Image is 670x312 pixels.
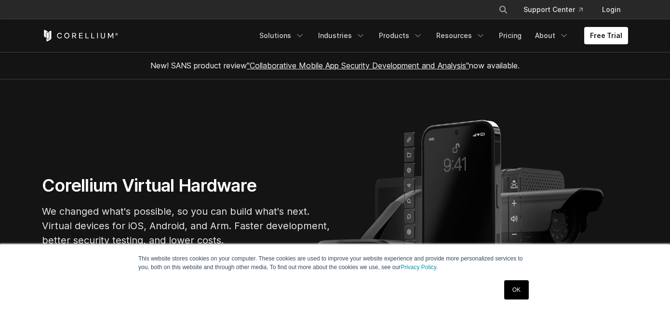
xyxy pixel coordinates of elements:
[516,1,590,18] a: Support Center
[254,27,628,44] div: Navigation Menu
[150,61,520,70] span: New! SANS product review now available.
[254,27,310,44] a: Solutions
[138,254,532,272] p: This website stores cookies on your computer. These cookies are used to improve your website expe...
[504,280,529,299] a: OK
[42,175,331,196] h1: Corellium Virtual Hardware
[529,27,575,44] a: About
[42,30,119,41] a: Corellium Home
[493,27,527,44] a: Pricing
[312,27,371,44] a: Industries
[401,264,438,271] a: Privacy Policy.
[430,27,491,44] a: Resources
[247,61,469,70] a: "Collaborative Mobile App Security Development and Analysis"
[594,1,628,18] a: Login
[42,204,331,247] p: We changed what's possible, so you can build what's next. Virtual devices for iOS, Android, and A...
[584,27,628,44] a: Free Trial
[495,1,512,18] button: Search
[373,27,429,44] a: Products
[487,1,628,18] div: Navigation Menu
